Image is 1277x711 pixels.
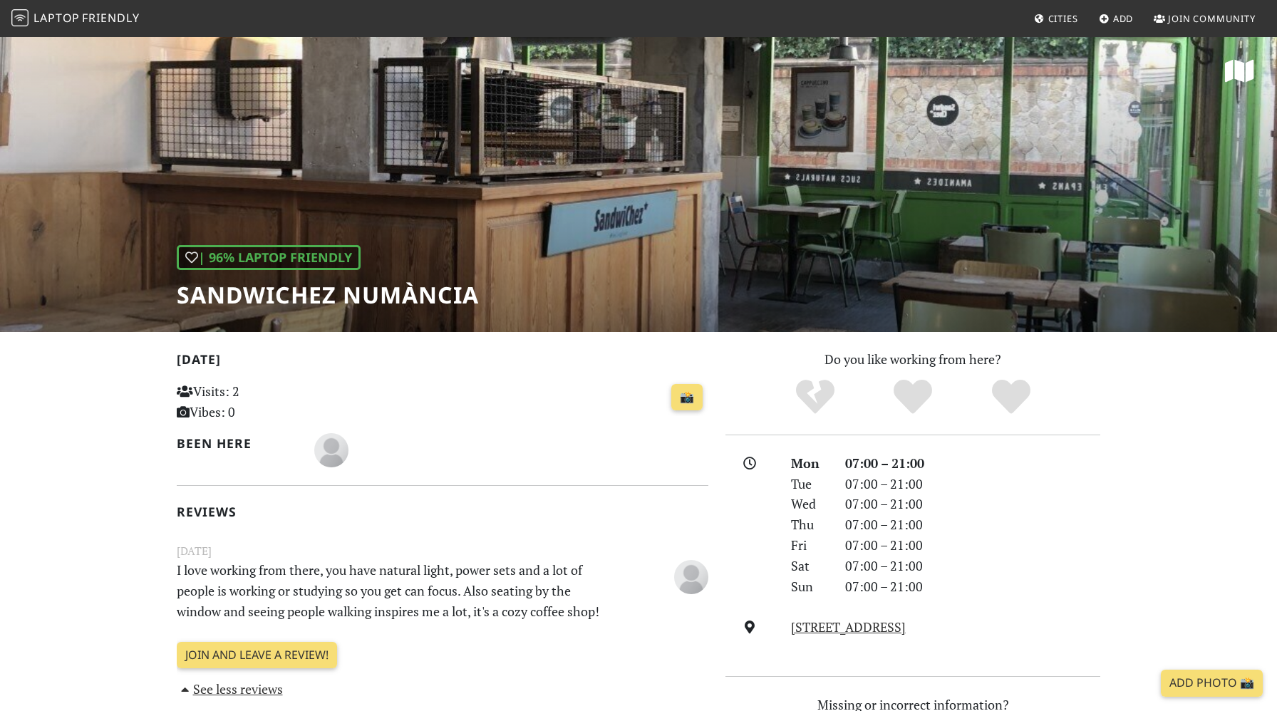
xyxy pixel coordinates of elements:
div: Sat [782,556,837,576]
a: Join and leave a review! [177,642,337,669]
span: María Lirio [674,566,708,583]
div: | 96% Laptop Friendly [177,245,361,270]
h2: [DATE] [177,352,708,373]
div: Yes [864,378,962,417]
div: 07:00 – 21:00 [837,535,1109,556]
div: Fri [782,535,837,556]
span: Join Community [1168,12,1256,25]
div: Sun [782,576,837,597]
div: No [766,378,864,417]
div: 07:00 – 21:00 [837,494,1109,514]
span: Friendly [82,10,139,26]
span: Cities [1048,12,1078,25]
span: Laptop [33,10,80,26]
div: Wed [782,494,837,514]
h2: Reviews [177,504,708,519]
div: Definitely! [962,378,1060,417]
a: LaptopFriendly LaptopFriendly [11,6,140,31]
a: Add Photo 📸 [1161,670,1263,697]
span: Add [1113,12,1134,25]
a: 📸 [671,384,703,411]
div: Tue [782,474,837,494]
img: LaptopFriendly [11,9,29,26]
a: Add [1093,6,1139,31]
p: Do you like working from here? [725,349,1100,370]
a: Cities [1028,6,1084,31]
h1: SandwiChez Numància [177,281,479,308]
img: blank-535327c66bd565773addf3077783bbfce4b00ec00e9fd257753287c682c7fa38.png [314,433,348,467]
div: Thu [782,514,837,535]
div: 07:00 – 21:00 [837,576,1109,597]
div: 07:00 – 21:00 [837,453,1109,474]
div: Mon [782,453,837,474]
h2: Been here [177,436,297,451]
img: blank-535327c66bd565773addf3077783bbfce4b00ec00e9fd257753287c682c7fa38.png [674,560,708,594]
p: I love working from there, you have natural light, power sets and a lot of people is working or s... [168,560,626,621]
p: Visits: 2 Vibes: 0 [177,381,343,422]
small: [DATE] [168,542,717,560]
a: Join Community [1148,6,1261,31]
a: [STREET_ADDRESS] [791,618,906,635]
a: See less reviews [177,680,283,697]
div: 07:00 – 21:00 [837,474,1109,494]
span: María Lirio [314,440,348,457]
div: 07:00 – 21:00 [837,514,1109,535]
div: 07:00 – 21:00 [837,556,1109,576]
